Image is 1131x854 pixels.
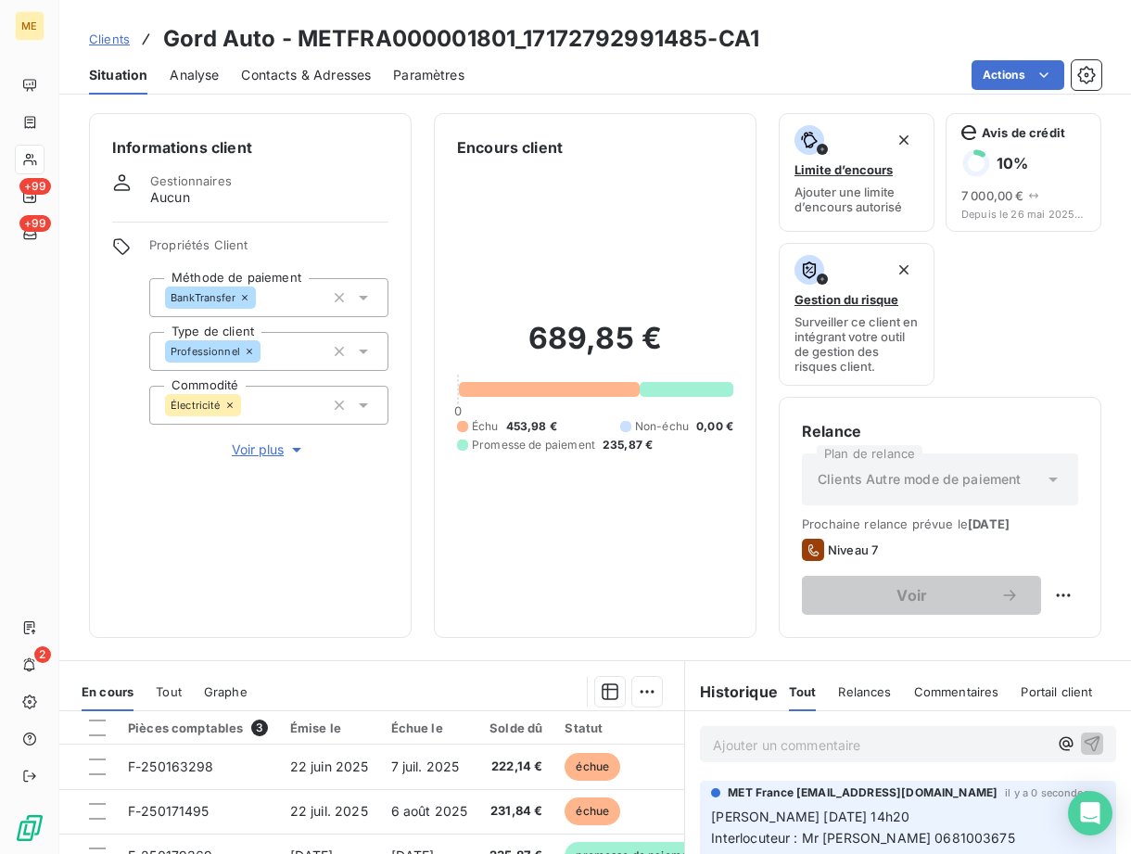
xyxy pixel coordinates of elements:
span: Depuis le 26 mai 2025, 16:21 [961,209,1086,220]
span: Ajouter une limite d’encours autorisé [794,185,919,214]
span: Non-échu [635,418,689,435]
span: Électricité [171,400,221,411]
a: Clients [89,30,130,48]
span: 222,14 € [489,758,542,776]
span: +99 [19,178,51,195]
h6: Relance [802,420,1078,442]
span: 235,87 € [603,437,653,453]
span: 453,98 € [506,418,557,435]
span: Gestion du risque [794,292,898,307]
span: Limite d’encours [794,162,893,177]
h6: Encours client [457,136,563,159]
span: Surveiller ce client en intégrant votre outil de gestion des risques client. [794,314,919,374]
span: Graphe [204,684,248,699]
span: 2 [34,646,51,663]
div: Émise le [290,720,369,735]
span: BankTransfer [171,292,235,303]
span: Propriétés Client [149,237,388,263]
h3: Gord Auto - METFRA000001801_17172792991485-CA1 [163,22,759,56]
h6: 10 % [997,154,1028,172]
span: Clients [89,32,130,46]
span: Analyse [170,66,219,84]
span: +99 [19,215,51,232]
span: Gestionnaires [150,173,232,188]
div: Solde dû [489,720,542,735]
span: F-250171495 [128,803,210,819]
span: échue [565,753,620,781]
div: Pièces comptables [128,720,268,736]
span: Promesse de paiement [472,437,595,453]
h6: Informations client [112,136,388,159]
input: Ajouter une valeur [261,343,275,360]
span: Professionnel [171,346,240,357]
span: Paramètres [393,66,464,84]
input: Ajouter une valeur [241,397,256,414]
span: 0 [454,403,462,418]
span: Portail client [1021,684,1092,699]
span: En cours [82,684,133,699]
span: Contacts & Adresses [241,66,371,84]
button: Gestion du risqueSurveiller ce client en intégrant votre outil de gestion des risques client. [779,243,934,386]
span: 0,00 € [696,418,733,435]
span: échue [565,797,620,825]
img: Logo LeanPay [15,813,44,843]
span: Aucun [150,188,190,207]
span: [DATE] [968,516,1010,531]
span: 6 août 2025 [391,803,468,819]
span: 3 [251,720,268,736]
span: Tout [789,684,817,699]
span: Avis de crédit [982,125,1065,140]
span: Voir plus [232,440,306,459]
button: Actions [972,60,1064,90]
div: Open Intercom Messenger [1068,791,1112,835]
button: Voir [802,576,1041,615]
span: Commentaires [914,684,999,699]
span: 7 juil. 2025 [391,758,460,774]
h6: Historique [685,681,778,703]
button: Limite d’encoursAjouter une limite d’encours autorisé [779,113,934,232]
span: Situation [89,66,147,84]
span: Clients Autre mode de paiement [818,470,1022,489]
h2: 689,85 € [457,320,733,376]
span: Tout [156,684,182,699]
span: MET France [EMAIL_ADDRESS][DOMAIN_NAME] [728,784,998,801]
span: 7 000,00 € [961,188,1024,203]
span: Échu [472,418,499,435]
span: il y a 0 secondes [1005,787,1089,798]
div: Échue le [391,720,468,735]
span: Voir [824,588,1000,603]
input: Ajouter une valeur [256,289,271,306]
span: Relances [838,684,891,699]
button: Voir plus [149,440,388,460]
div: ME [15,11,44,41]
div: Statut [565,720,709,735]
span: 231,84 € [489,802,542,821]
span: 22 juil. 2025 [290,803,368,819]
span: F-250163298 [128,758,214,774]
span: Prochaine relance prévue le [802,516,1078,531]
span: Niveau 7 [828,542,878,557]
span: 22 juin 2025 [290,758,369,774]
